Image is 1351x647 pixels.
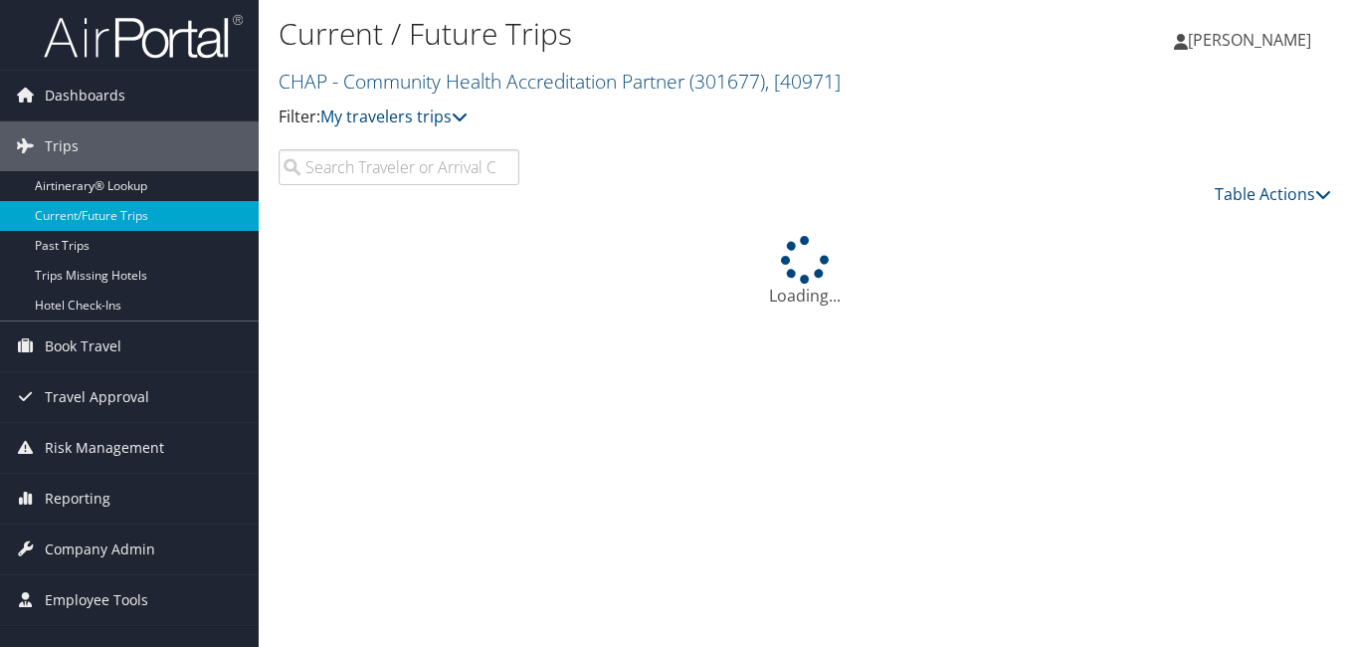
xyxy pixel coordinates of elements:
[1188,29,1311,51] span: [PERSON_NAME]
[279,13,980,55] h1: Current / Future Trips
[279,68,841,95] a: CHAP - Community Health Accreditation Partner
[45,71,125,120] span: Dashboards
[44,13,243,60] img: airportal-logo.png
[320,106,468,127] a: My travelers trips
[45,474,110,524] span: Reporting
[689,68,765,95] span: ( 301677 )
[279,105,980,130] p: Filter:
[765,68,841,95] span: , [ 40971 ]
[45,322,121,371] span: Book Travel
[279,149,519,185] input: Search Traveler or Arrival City
[1174,10,1331,70] a: [PERSON_NAME]
[45,423,164,473] span: Risk Management
[45,372,149,422] span: Travel Approval
[45,525,155,574] span: Company Admin
[45,121,79,171] span: Trips
[279,236,1331,308] div: Loading...
[1215,183,1331,205] a: Table Actions
[45,575,148,625] span: Employee Tools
